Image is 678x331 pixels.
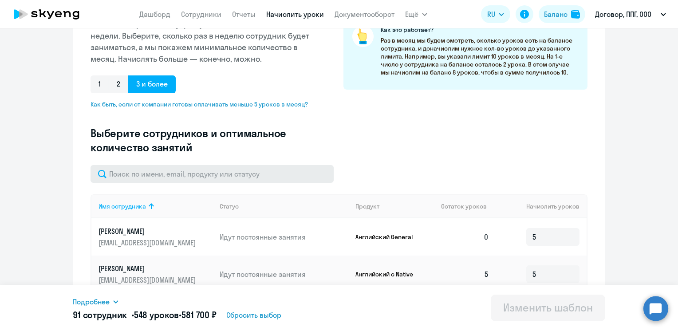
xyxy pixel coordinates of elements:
[232,10,256,19] a: Отчеты
[73,296,110,307] span: Подробнее
[73,309,217,321] h5: 91 сотрудник • •
[434,256,496,293] td: 5
[503,300,593,315] div: Изменить шаблон
[405,9,418,20] span: Ещё
[405,5,427,23] button: Ещё
[491,295,605,321] button: Изменить шаблон
[181,10,221,19] a: Сотрудники
[226,310,281,320] span: Сбросить выбор
[181,309,217,320] span: 581 700 ₽
[352,26,374,47] img: pointer-circle
[99,275,198,285] p: [EMAIL_ADDRESS][DOMAIN_NAME]
[220,202,348,210] div: Статус
[355,233,422,241] p: Английский General
[99,238,198,248] p: [EMAIL_ADDRESS][DOMAIN_NAME]
[99,202,146,210] div: Имя сотрудника
[220,232,348,242] p: Идут постоянные занятия
[134,309,179,320] span: 548 уроков
[91,19,315,65] p: Мы сами не рады этому факту, но в месяце не всегда 4 недели. Выберите, сколько раз в неделю сотру...
[441,202,487,210] span: Остаток уроков
[91,75,109,93] span: 1
[355,270,422,278] p: Английский с Native
[571,10,580,19] img: balance
[335,10,394,19] a: Документооборот
[99,264,198,273] p: [PERSON_NAME]
[591,4,670,25] button: Договор, ППГ, ООО
[91,165,334,183] input: Поиск по имени, email, продукту или статусу
[381,36,579,76] p: Раз в месяц мы будем смотреть, сколько уроков есть на балансе сотрудника, и доначислим нужное кол...
[99,226,198,236] p: [PERSON_NAME]
[381,26,579,34] p: Как это работает?
[441,202,496,210] div: Остаток уроков
[539,5,585,23] button: Балансbalance
[220,202,239,210] div: Статус
[266,10,324,19] a: Начислить уроки
[355,202,379,210] div: Продукт
[487,9,495,20] span: RU
[220,269,348,279] p: Идут постоянные занятия
[595,9,651,20] p: Договор, ППГ, ООО
[481,5,510,23] button: RU
[91,100,315,108] span: Как быть, если от компании готовы оплачивать меньше 5 уроков в месяц?
[128,75,176,93] span: 3 и более
[139,10,170,19] a: Дашборд
[99,226,213,248] a: [PERSON_NAME][EMAIL_ADDRESS][DOMAIN_NAME]
[99,202,213,210] div: Имя сотрудника
[496,194,587,218] th: Начислить уроков
[99,264,213,285] a: [PERSON_NAME][EMAIL_ADDRESS][DOMAIN_NAME]
[434,218,496,256] td: 0
[355,202,434,210] div: Продукт
[91,126,315,154] h3: Выберите сотрудников и оптимальное количество занятий
[109,75,128,93] span: 2
[544,9,568,20] div: Баланс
